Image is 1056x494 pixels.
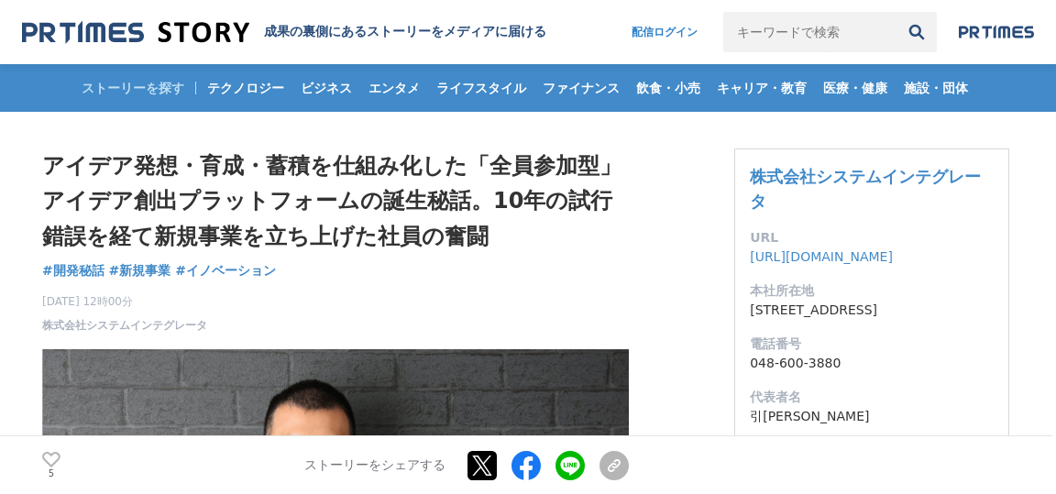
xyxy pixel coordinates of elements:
a: [URL][DOMAIN_NAME] [750,249,893,264]
dt: URL [750,228,994,247]
dt: 代表者名 [750,388,994,407]
a: ビジネス [293,64,359,112]
a: #イノベーション [175,261,276,280]
span: 飲食・小売 [629,80,708,96]
dd: 048-600-3880 [750,354,994,373]
h2: 成果の裏側にあるストーリーをメディアに届ける [264,24,546,40]
a: 飲食・小売 [629,64,708,112]
dd: [STREET_ADDRESS] [750,301,994,320]
img: 成果の裏側にあるストーリーをメディアに届ける [22,20,249,45]
a: #新規事業 [109,261,171,280]
a: ファイナンス [535,64,627,112]
a: テクノロジー [200,64,291,112]
span: ライフスタイル [429,80,533,96]
button: 検索 [896,12,937,52]
span: 医療・健康 [816,80,895,96]
img: prtimes [959,25,1034,39]
a: 株式会社システムインテグレータ [42,317,207,334]
input: キーワードで検索 [723,12,896,52]
dt: 本社所在地 [750,281,994,301]
dt: 電話番号 [750,335,994,354]
span: キャリア・教育 [709,80,814,96]
span: #開発秘話 [42,262,104,279]
span: テクノロジー [200,80,291,96]
a: ライフスタイル [429,64,533,112]
span: エンタメ [361,80,427,96]
span: #イノベーション [175,262,276,279]
p: ストーリーをシェアする [304,457,445,474]
a: 成果の裏側にあるストーリーをメディアに届ける 成果の裏側にあるストーリーをメディアに届ける [22,20,546,45]
span: [DATE] 12時00分 [42,293,207,310]
a: 配信ログイン [613,12,716,52]
a: キャリア・教育 [709,64,814,112]
span: ファイナンス [535,80,627,96]
a: エンタメ [361,64,427,112]
span: #新規事業 [109,262,171,279]
a: 施設・団体 [896,64,975,112]
a: 株式会社システムインテグレータ [750,167,981,211]
p: 5 [42,469,60,478]
span: ビジネス [293,80,359,96]
a: #開発秘話 [42,261,104,280]
dd: 引[PERSON_NAME] [750,407,994,426]
h1: アイデア発想・育成・蓄積を仕組み化した「全員参加型」アイデア創出プラットフォームの誕生秘話。10年の試行錯誤を経て新規事業を立ち上げた社員の奮闘 [42,148,629,254]
a: 医療・健康 [816,64,895,112]
span: 施設・団体 [896,80,975,96]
